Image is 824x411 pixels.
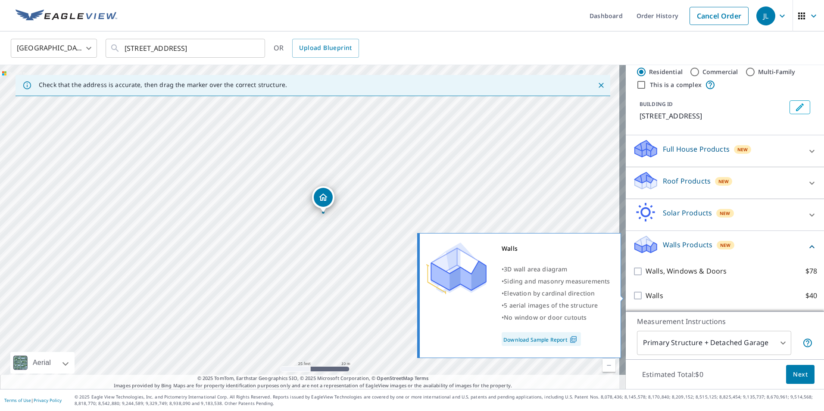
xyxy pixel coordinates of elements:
a: Upload Blueprint [292,39,359,58]
p: Estimated Total: $0 [635,365,710,384]
a: Terms [415,375,429,381]
div: • [502,287,610,299]
div: JL [756,6,775,25]
button: Close [596,80,607,91]
p: Solar Products [663,208,712,218]
span: New [720,242,731,249]
p: Walls Products [663,240,712,250]
p: BUILDING ID [640,100,673,108]
div: Solar ProductsNew [633,202,817,227]
div: • [502,299,610,311]
div: Dropped pin, building 1, Residential property, 163 Pearl St Enfield, CT 06082 [312,186,334,213]
span: New [737,146,748,153]
div: OR [274,39,359,58]
span: New [720,210,730,217]
div: Roof ProductsNew [633,171,817,195]
a: Privacy Policy [34,397,62,403]
p: | [4,398,62,403]
a: Cancel Order [690,7,749,25]
p: $78 [805,266,817,277]
label: Multi-Family [758,68,796,76]
span: Next [793,369,808,380]
p: Check that the address is accurate, then drag the marker over the correct structure. [39,81,287,89]
p: $40 [805,290,817,301]
img: Premium [426,243,487,294]
button: Edit building 1 [790,100,810,114]
div: • [502,263,610,275]
span: No window or door cutouts [504,313,587,321]
span: Upload Blueprint [299,43,352,53]
span: Your report will include the primary structure and a detached garage if one exists. [802,338,813,348]
p: Full House Products [663,144,730,154]
span: New [718,178,729,185]
a: Download Sample Report [502,332,581,346]
img: Pdf Icon [568,336,579,343]
div: Aerial [10,352,75,374]
a: OpenStreetMap [377,375,413,381]
p: [STREET_ADDRESS] [640,111,786,121]
div: Walls [502,243,610,255]
span: 5 aerial images of the structure [504,301,598,309]
p: Walls, Windows & Doors [646,266,727,277]
span: Elevation by cardinal direction [504,289,595,297]
label: Commercial [702,68,738,76]
div: • [502,311,610,324]
input: Search by address or latitude-longitude [125,36,247,60]
img: EV Logo [16,9,117,22]
div: [GEOGRAPHIC_DATA] [11,36,97,60]
div: Full House ProductsNew [633,139,817,163]
p: Measurement Instructions [637,316,813,327]
label: This is a complex [650,81,702,89]
span: © 2025 TomTom, Earthstar Geographics SIO, © 2025 Microsoft Corporation, © [197,375,429,382]
div: Aerial [30,352,53,374]
label: Residential [649,68,683,76]
div: Primary Structure + Detached Garage [637,331,791,355]
button: Next [786,365,815,384]
span: Siding and masonry measurements [504,277,610,285]
div: • [502,275,610,287]
div: Walls ProductsNew [633,234,817,259]
a: Current Level 20, Zoom Out [602,359,615,372]
p: Roof Products [663,176,711,186]
p: Walls [646,290,663,301]
a: Terms of Use [4,397,31,403]
p: © 2025 Eagle View Technologies, Inc. and Pictometry International Corp. All Rights Reserved. Repo... [75,394,820,407]
span: 3D wall area diagram [504,265,567,273]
